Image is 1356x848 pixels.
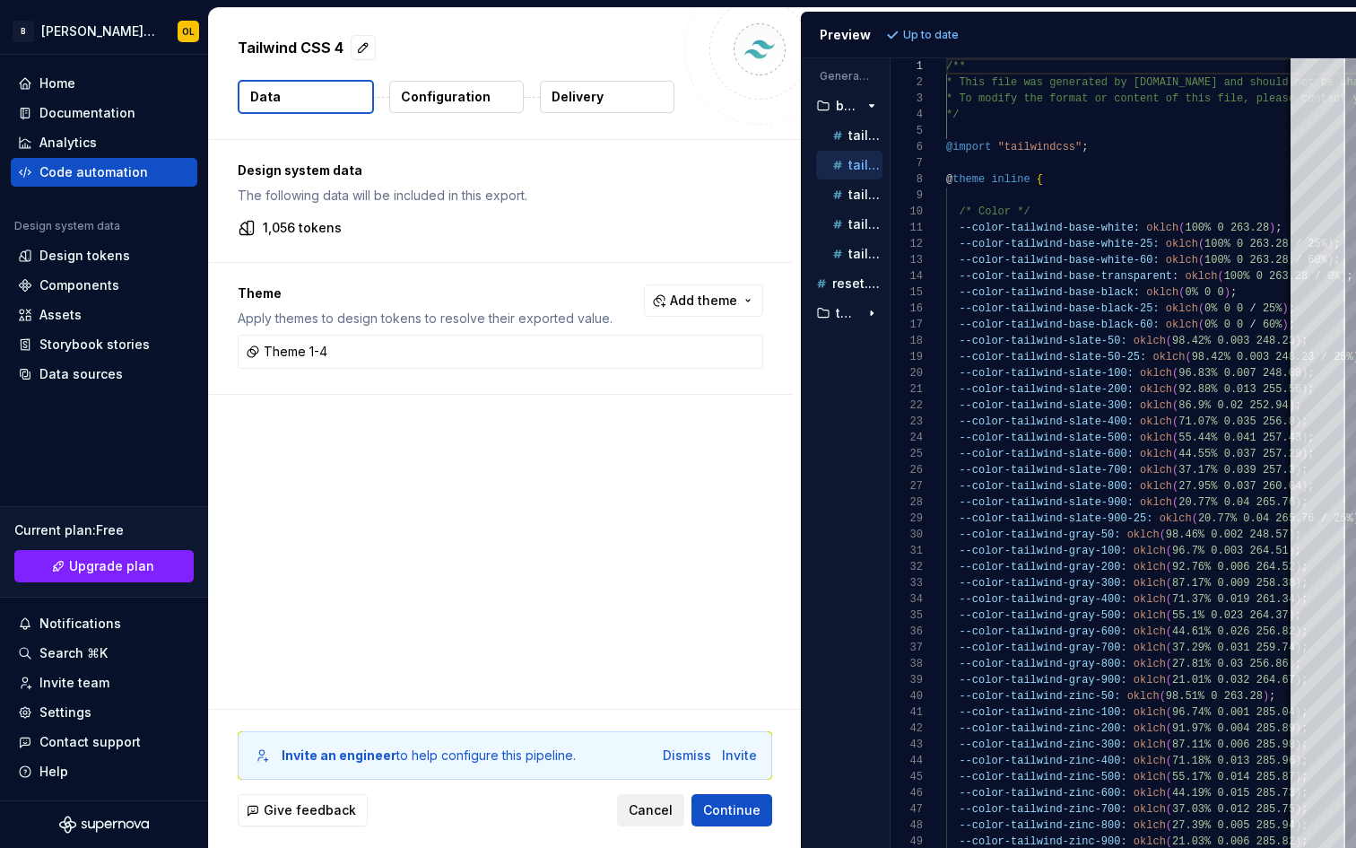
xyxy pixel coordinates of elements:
[1217,286,1223,299] span: 0
[1237,238,1243,250] span: 0
[946,141,991,153] span: @import
[11,360,197,389] a: Data sources
[1172,464,1178,476] span: (
[1217,270,1223,283] span: (
[891,381,923,398] div: 21
[1249,399,1288,412] span: 252.94
[1140,383,1172,396] span: oklch
[959,351,1146,363] span: --color-tailwind-slate-50-25:
[1178,286,1185,299] span: (
[1243,512,1269,525] span: 0.04
[891,414,923,430] div: 23
[959,222,1140,234] span: --color-tailwind-base-white:
[891,91,923,107] div: 3
[13,21,34,42] div: B
[1217,577,1249,590] span: 0.009
[1256,593,1295,606] span: 261.34
[1172,367,1178,380] span: (
[1263,464,1295,476] span: 257.3
[891,478,923,494] div: 27
[1217,335,1249,347] span: 0.003
[39,163,148,181] div: Code automation
[59,816,149,834] svg: Supernova Logo
[809,274,882,293] button: reset.css
[1204,319,1217,331] span: 0%
[644,284,763,317] button: Add theme
[703,801,761,819] span: Continue
[69,557,154,575] span: Upgrade plan
[238,310,613,328] p: Apply themes to design tokens to resolve their exported value.
[39,134,97,152] div: Analytics
[1217,222,1223,234] span: 0
[1166,642,1172,654] span: (
[663,747,711,765] button: Dismiss
[1217,561,1249,573] span: 0.006
[891,139,923,155] div: 6
[11,69,197,98] a: Home
[1224,319,1230,331] span: 0
[389,81,524,113] button: Configuration
[1192,512,1198,525] span: (
[1140,432,1172,444] span: oklch
[891,349,923,365] div: 19
[848,217,882,232] p: tailwind.shadow.css
[836,99,859,113] p: base
[959,529,1120,541] span: --color-tailwind-gray-50:
[891,204,923,220] div: 10
[1256,270,1263,283] span: 0
[1172,545,1204,557] span: 96.7%
[1140,464,1172,476] span: oklch
[1192,351,1230,363] span: 98.42%
[1178,496,1217,509] span: 20.77%
[891,591,923,608] div: 34
[1134,335,1166,347] span: oklch
[959,205,1030,218] span: /* Color */
[1224,302,1230,315] span: 0
[1211,609,1243,622] span: 0.023
[891,446,923,462] div: 25
[959,399,1133,412] span: --color-tailwind-slate-300:
[39,763,68,781] div: Help
[11,301,197,329] a: Assets
[959,335,1126,347] span: --color-tailwind-slate-50:
[959,383,1133,396] span: --color-tailwind-slate-200:
[891,301,923,317] div: 16
[1256,577,1295,590] span: 258.38
[891,511,923,527] div: 29
[1211,545,1243,557] span: 0.003
[238,162,763,179] p: Design system data
[1166,609,1172,622] span: (
[1172,609,1204,622] span: 55.1%
[14,550,194,582] button: Upgrade plan
[1134,609,1166,622] span: oklch
[552,88,604,106] p: Delivery
[1172,399,1178,412] span: (
[959,593,1126,606] span: --color-tailwind-gray-400:
[946,92,1263,105] span: * To modify the format or content of this file, p
[1263,383,1301,396] span: 255.56
[1263,302,1282,315] span: 25%
[1263,480,1301,493] span: 260.04
[991,173,1030,186] span: inline
[891,543,923,559] div: 31
[891,58,923,74] div: 1
[959,367,1133,380] span: --color-tailwind-slate-100:
[848,158,882,172] p: tailwind.color.css
[1127,529,1160,541] span: oklch
[1166,302,1198,315] span: oklch
[1178,383,1217,396] span: 92.88%
[959,238,1159,250] span: --color-tailwind-base-white-25:
[1217,399,1243,412] span: 0.02
[250,88,281,106] p: Data
[11,669,197,697] a: Invite team
[1269,270,1308,283] span: 263.28
[1178,448,1217,460] span: 44.55%
[11,639,197,668] button: Search ⌘K
[1224,432,1256,444] span: 0.041
[816,126,882,145] button: tailwind.blur.css
[832,276,882,291] p: reset.css
[11,757,197,786] button: Help
[1178,222,1185,234] span: (
[1256,625,1295,638] span: 256.82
